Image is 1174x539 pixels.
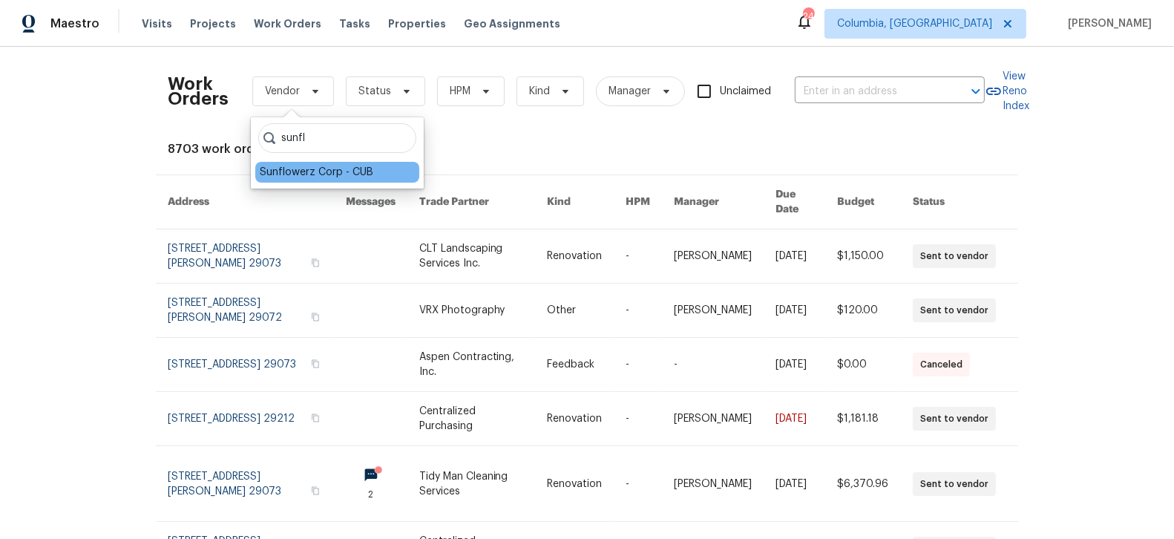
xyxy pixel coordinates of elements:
button: Open [965,81,986,102]
th: Due Date [764,175,825,229]
a: View Reno Index [985,69,1029,114]
td: Renovation [535,392,614,446]
div: Sunflowerz Corp - CUB [260,165,373,180]
td: VRX Photography [407,284,535,338]
th: Budget [825,175,901,229]
button: Copy Address [309,484,322,497]
span: Manager [609,84,651,99]
span: Tasks [339,19,370,29]
td: Centralized Purchasing [407,392,535,446]
span: HPM [450,84,470,99]
span: Maestro [50,16,99,31]
td: Renovation [535,229,614,284]
div: 24 [803,9,813,24]
button: Copy Address [309,310,322,324]
td: Aspen Contracting, Inc. [407,338,535,392]
span: Geo Assignments [464,16,560,31]
span: Projects [190,16,236,31]
td: - [614,284,662,338]
td: Renovation [535,446,614,522]
td: - [614,229,662,284]
span: Visits [142,16,172,31]
button: Copy Address [309,411,322,425]
td: [PERSON_NAME] [662,229,764,284]
span: Unclaimed [720,84,771,99]
td: - [614,338,662,392]
span: Columbia, [GEOGRAPHIC_DATA] [837,16,992,31]
div: 8703 work orders [168,142,1006,157]
span: Status [358,84,391,99]
th: Trade Partner [407,175,535,229]
th: Address [156,175,334,229]
th: Kind [535,175,614,229]
td: CLT Landscaping Services Inc. [407,229,535,284]
th: Status [901,175,1018,229]
span: Properties [388,16,446,31]
td: - [662,338,764,392]
td: - [614,392,662,446]
td: Tidy Man Cleaning Services [407,446,535,522]
td: [PERSON_NAME] [662,446,764,522]
td: [PERSON_NAME] [662,284,764,338]
th: Manager [662,175,764,229]
td: [PERSON_NAME] [662,392,764,446]
td: - [614,446,662,522]
th: Messages [334,175,407,229]
button: Copy Address [309,256,322,269]
td: Feedback [535,338,614,392]
span: [PERSON_NAME] [1062,16,1152,31]
input: Enter in an address [795,80,943,103]
span: Work Orders [254,16,321,31]
h2: Work Orders [168,76,229,106]
td: Other [535,284,614,338]
button: Copy Address [309,357,322,370]
th: HPM [614,175,662,229]
span: Kind [529,84,550,99]
span: Vendor [265,84,300,99]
